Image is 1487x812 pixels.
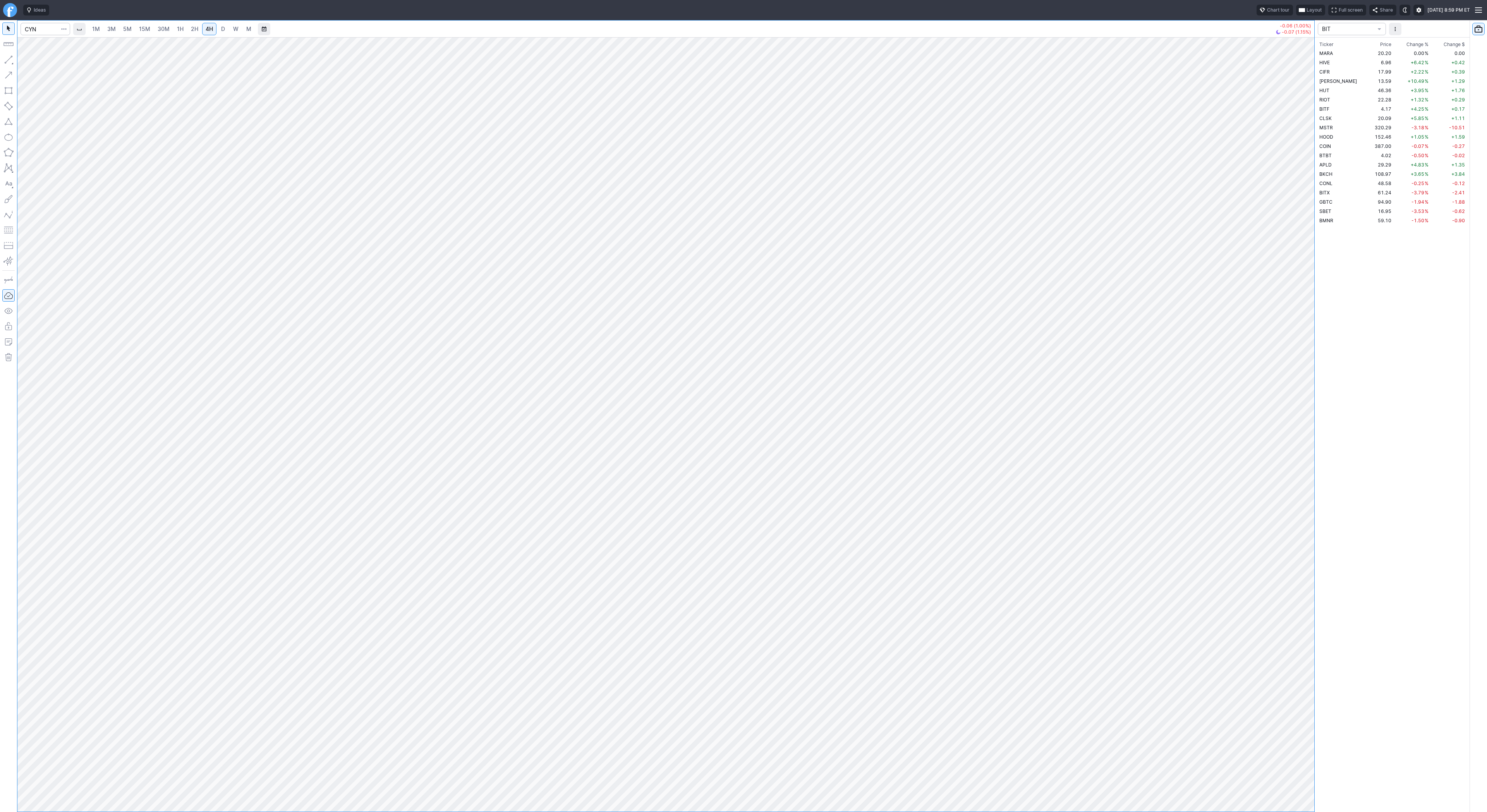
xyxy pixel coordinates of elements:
span: [DATE] 8:59 PM ET [1427,6,1470,14]
span: -0.07 [1411,143,1424,149]
span: +6.42 [1411,60,1424,65]
span: % [1425,88,1429,93]
button: Triangle [2,115,15,128]
button: Rectangle [2,84,15,97]
span: -1.94 [1411,199,1424,205]
span: Full screen [1339,6,1363,14]
span: Share [1380,6,1393,14]
span: W [233,26,239,32]
button: Chart tour [1257,5,1293,15]
span: HOOD [1319,134,1333,140]
input: Search [21,23,70,35]
td: 29.29 [1369,160,1393,169]
a: 1M [89,23,103,35]
a: 2H [187,23,202,35]
button: Range [258,23,270,35]
button: Drawings Autosave: On [2,289,15,302]
td: 20.20 [1369,48,1393,58]
span: 15M [139,26,150,32]
span: % [1425,106,1429,112]
span: % [1425,171,1429,177]
button: Arrow [2,69,15,81]
a: D [217,23,229,35]
span: % [1425,180,1429,186]
button: Measure [2,38,15,50]
button: Ellipse [2,131,15,143]
span: % [1425,218,1429,223]
button: Fibonacci retracements [2,224,15,236]
button: Toggle dark mode [1399,5,1410,15]
span: 5M [123,26,132,32]
td: 22.28 [1369,95,1393,104]
span: 4H [206,26,213,32]
span: +1.59 [1451,134,1465,140]
td: 108.97 [1369,169,1393,179]
td: 4.02 [1369,151,1393,160]
td: 59.10 [1369,216,1393,225]
span: +3.65 [1411,171,1424,177]
a: Finviz.com [3,3,17,17]
span: Chart tour [1267,6,1290,14]
p: -0.06 (1.00%) [1276,24,1311,28]
span: 2H [191,26,198,32]
span: CIFR [1319,69,1330,75]
button: Elliott waves [2,208,15,221]
span: +2.22 [1411,69,1424,75]
td: 6.96 [1369,58,1393,67]
span: % [1425,199,1429,205]
span: +1.05 [1411,134,1424,140]
span: % [1425,153,1429,158]
button: XABCD [2,162,15,174]
span: +3.95 [1411,88,1424,93]
td: 152.46 [1369,132,1393,141]
span: Layout [1307,6,1322,14]
a: 30M [154,23,173,35]
button: Hide drawings [2,305,15,317]
span: -1.50 [1411,218,1424,223]
span: +1.32 [1411,97,1424,103]
span: -0.12 [1452,180,1465,186]
span: BKCH [1319,171,1332,177]
span: COIN [1319,143,1331,149]
td: 13.59 [1369,76,1393,86]
button: Polygon [2,146,15,159]
a: 5M [120,23,135,35]
span: HIVE [1319,60,1330,65]
span: 1H [177,26,184,32]
span: 1M [92,26,100,32]
td: 48.58 [1369,179,1393,188]
span: % [1425,60,1429,65]
span: 30M [158,26,170,32]
td: 4.17 [1369,104,1393,113]
span: +1.35 [1451,162,1465,168]
button: Remove all autosaved drawings [2,351,15,364]
span: D [221,26,225,32]
td: 94.90 [1369,197,1393,206]
span: -3.18 [1411,125,1424,130]
span: BMNR [1319,218,1333,223]
button: Lock drawings [2,320,15,333]
span: 0.00 [1454,50,1465,56]
button: Interval [73,23,86,35]
span: BITX [1319,190,1330,196]
span: % [1425,208,1429,214]
button: Brush [2,193,15,205]
span: 0.00 [1414,50,1424,56]
td: 46.36 [1369,86,1393,95]
span: % [1425,50,1429,56]
td: 61.24 [1369,188,1393,197]
span: -0.62 [1452,208,1465,214]
span: +0.29 [1451,97,1465,103]
span: +1.76 [1451,88,1465,93]
button: Settings [1413,5,1424,15]
div: Price [1380,41,1391,48]
span: % [1425,78,1429,84]
span: BIT [1322,25,1374,33]
td: 16.95 [1369,206,1393,216]
span: -0.27 [1452,143,1465,149]
span: +5.85 [1411,115,1424,121]
span: -1.88 [1452,199,1465,205]
a: 3M [104,23,119,35]
span: +10.49 [1408,78,1424,84]
span: % [1425,125,1429,130]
